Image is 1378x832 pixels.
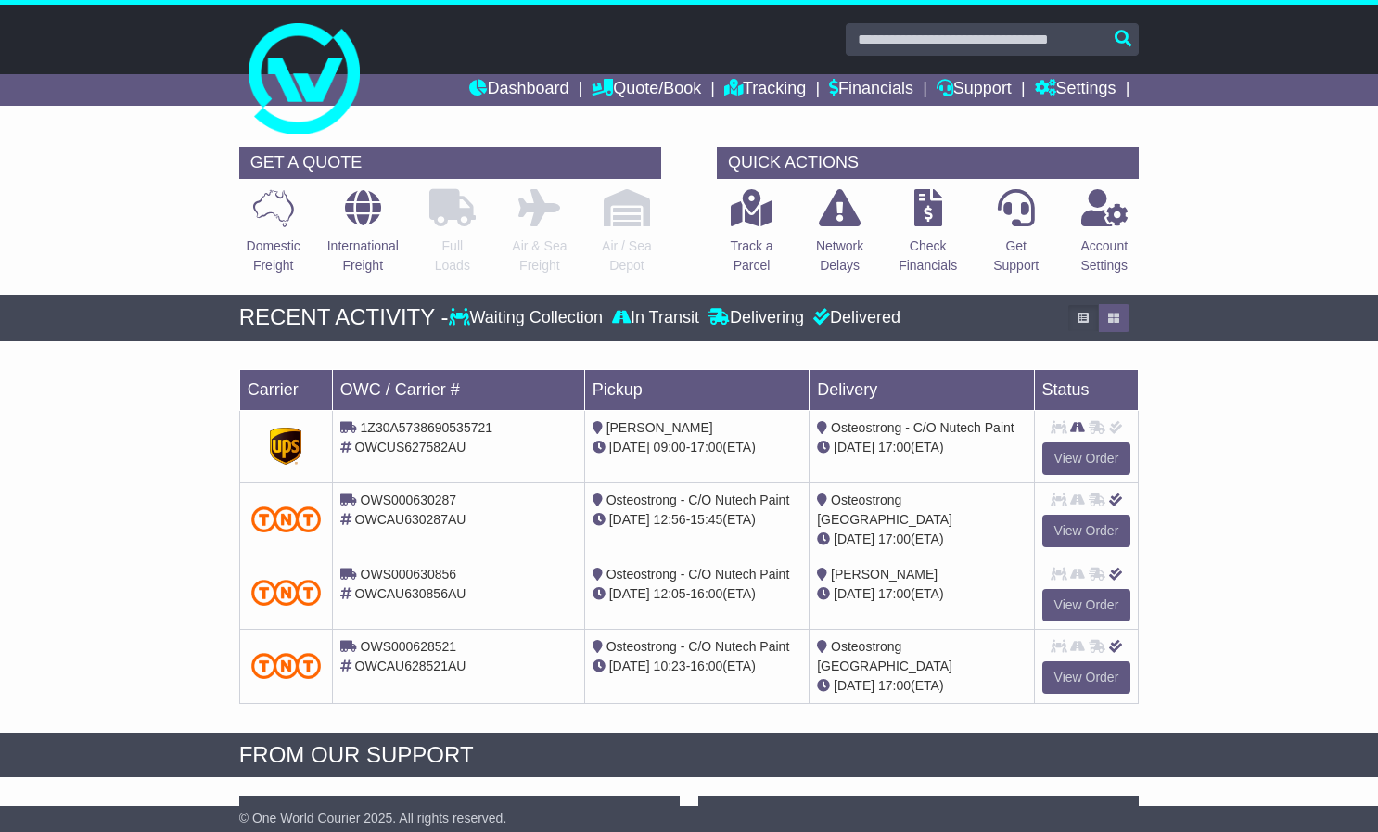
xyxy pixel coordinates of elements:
p: Full Loads [429,237,476,275]
span: Osteostrong - C/O Nutech Paint [606,639,790,654]
span: OWCAU628521AU [355,659,466,673]
p: International Freight [327,237,399,275]
span: Osteostrong - C/O Nutech Paint [606,493,790,507]
span: Osteostrong [GEOGRAPHIC_DATA] [817,639,952,673]
div: In Transit [607,308,704,328]
div: QUICK ACTIONS [717,147,1139,179]
span: OWS000630856 [361,567,457,582]
span: 10:23 [654,659,686,673]
a: Support [937,74,1012,106]
span: [DATE] [609,512,650,527]
span: 17:00 [690,440,722,454]
span: Osteostrong - C/O Nutech Paint [606,567,790,582]
div: Delivering [704,308,809,328]
span: OWS000628521 [361,639,457,654]
span: OWCAU630287AU [355,512,466,527]
a: Settings [1035,74,1116,106]
span: 09:00 [654,440,686,454]
span: [DATE] [834,440,874,454]
div: - (ETA) [593,584,801,604]
span: [DATE] [609,440,650,454]
a: View Order [1042,661,1131,694]
span: 12:56 [654,512,686,527]
a: CheckFinancials [898,188,958,286]
div: (ETA) [817,584,1026,604]
td: Pickup [584,369,809,410]
span: OWCUS627582AU [355,440,466,454]
a: Tracking [724,74,806,106]
span: [DATE] [834,586,874,601]
span: 16:00 [690,659,722,673]
span: [DATE] [834,678,874,693]
td: Carrier [239,369,332,410]
span: OWCAU630856AU [355,586,466,601]
a: NetworkDelays [815,188,864,286]
p: Domestic Freight [247,237,300,275]
span: [DATE] [609,586,650,601]
div: Delivered [809,308,900,328]
a: InternationalFreight [326,188,400,286]
p: Air / Sea Depot [602,237,652,275]
a: View Order [1042,589,1131,621]
span: 1Z30A5738690535721 [361,420,492,435]
a: AccountSettings [1079,188,1129,286]
span: 17:00 [878,678,911,693]
a: Financials [829,74,913,106]
a: View Order [1042,442,1131,475]
img: TNT_Domestic.png [251,580,321,605]
p: Account Settings [1080,237,1128,275]
span: [PERSON_NAME] [606,420,713,435]
div: GET A QUOTE [239,147,661,179]
span: Osteostrong [GEOGRAPHIC_DATA] [817,493,952,527]
span: OWS000630287 [361,493,457,507]
div: (ETA) [817,530,1026,549]
img: GetCarrierServiceDarkLogo [270,428,301,465]
p: Get Support [993,237,1039,275]
img: TNT_Domestic.png [251,506,321,531]
span: [DATE] [834,531,874,546]
div: (ETA) [817,676,1026,696]
a: Quote/Book [592,74,701,106]
td: OWC / Carrier # [332,369,584,410]
div: - (ETA) [593,438,801,457]
div: RECENT ACTIVITY - [239,304,449,331]
span: 12:05 [654,586,686,601]
td: Delivery [810,369,1034,410]
span: 15:45 [690,512,722,527]
div: (ETA) [817,438,1026,457]
p: Check Financials [899,237,957,275]
a: Dashboard [469,74,568,106]
span: 17:00 [878,531,911,546]
span: [PERSON_NAME] [831,567,938,582]
p: Air & Sea Freight [512,237,567,275]
a: GetSupport [992,188,1040,286]
div: Waiting Collection [449,308,607,328]
img: TNT_Domestic.png [251,653,321,678]
td: Status [1034,369,1139,410]
span: © One World Courier 2025. All rights reserved. [239,811,507,826]
a: Track aParcel [729,188,773,286]
span: 16:00 [690,586,722,601]
p: Network Delays [816,237,863,275]
div: - (ETA) [593,510,801,530]
span: Osteostrong - C/O Nutech Paint [831,420,1014,435]
a: DomesticFreight [246,188,301,286]
span: 17:00 [878,586,911,601]
span: [DATE] [609,659,650,673]
div: FROM OUR SUPPORT [239,742,1140,769]
a: View Order [1042,515,1131,547]
div: - (ETA) [593,657,801,676]
span: 17:00 [878,440,911,454]
p: Track a Parcel [730,237,772,275]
